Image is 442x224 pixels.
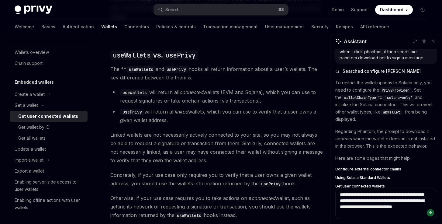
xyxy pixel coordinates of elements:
em: connected [179,89,203,95]
span: vs. [110,50,198,60]
p: Here are some pages that might help: [335,155,437,162]
h5: Embedded wallets [15,79,54,86]
button: Toggle dark mode [418,5,427,15]
p: Regarding Phantom, the prompt to download it appears when the wallet extension is not installed i... [335,128,437,150]
button: Send message [427,209,434,216]
div: Search... [165,6,182,13]
div: Get a wallet [15,102,38,109]
a: Connectors [124,19,149,34]
a: Welcome [15,19,34,34]
em: connected [251,195,275,201]
a: Get wallet by ID [10,122,88,133]
span: The ** and hooks all return information about a user’s wallets. The key difference between the th... [110,65,324,82]
a: Wallets [101,19,117,34]
a: Security [311,19,329,34]
button: Searched configure [PERSON_NAME] [335,68,437,74]
a: Get all wallets [10,133,88,144]
span: Concretely, if your use case only requires you to verify that a user owns a given wallet address,... [110,171,324,188]
a: Basics [41,19,55,34]
a: Get user connected wallets [335,184,437,189]
a: Export a wallet [10,166,88,177]
a: Authentication [63,19,94,34]
div: Enabling offline actions with user wallets [15,197,84,211]
a: User management [265,19,304,34]
a: Support [351,7,368,13]
button: Search...⌘K [154,4,288,15]
a: Demo [332,7,344,13]
li: will return all wallets (EVM and Solana), which you can use to request signatures or take onchain... [110,88,324,105]
a: Using Solana Standard Wallets [335,175,437,180]
a: Enabling server-side access to user wallets [10,177,88,195]
code: usePrivy [120,109,144,115]
span: Otherwise, if your use case requires you to take actions on a wallet, such as getting its network... [110,194,324,219]
code: usePrivy [259,180,283,187]
div: Get all wallets [18,135,46,142]
p: To restrict the wallet options to Solana only, you need to configure the . Set the to and initial... [335,79,437,123]
span: Searched configure [PERSON_NAME] [343,68,421,74]
code: useWallets [120,89,149,96]
div: Export a wallet [15,167,44,175]
span: Dashboard [380,7,403,13]
a: Update a wallet [10,144,88,155]
span: Linked wallets are not necessarily actively connected to your site, so you may not always be able... [110,131,324,165]
a: API reference [360,19,389,34]
a: Enabling offline actions with user wallets [10,195,88,213]
code: useWallets [126,66,156,73]
span: walletChainType [344,95,376,100]
span: Configure external connector chains [335,167,401,172]
a: Policies & controls [156,19,196,34]
div: Get user connected wallets [18,113,78,120]
span: Using Solana Standard Wallets [335,175,390,180]
code: useWallets [110,51,153,60]
a: Dashboard [375,5,413,15]
li: will return all wallets, which you can use to verify that a user owns a given wallet address. [110,107,324,124]
span: Assistant [344,38,367,45]
div: Import a wallet [15,156,43,164]
a: Wallets overview [10,47,88,58]
span: ⌘ K [278,7,285,12]
span: PrivyProvider [382,88,409,93]
div: Chain support [15,60,43,67]
div: Wallets overview [15,49,49,56]
img: dark logo [15,5,52,14]
code: usePrivy [164,66,188,73]
div: Update a wallet [15,145,46,153]
a: Chain support [10,58,88,69]
em: linked [174,109,188,115]
a: Configure external connector chains [335,167,437,172]
span: 'solana-only' [385,95,413,100]
a: Get user connected wallets [10,111,88,122]
div: Get wallet by ID [18,124,50,131]
a: Transaction management [203,19,258,34]
span: abwallet [383,110,400,115]
span: Get user connected wallets [335,184,385,189]
div: Create a wallet [15,91,45,98]
div: Enabling server-side access to user wallets [15,178,84,193]
a: Recipes [336,19,353,34]
code: usePrivy [163,51,198,60]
